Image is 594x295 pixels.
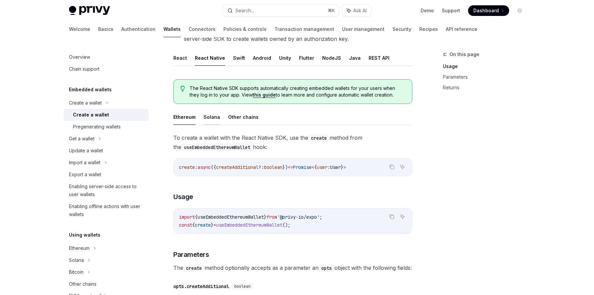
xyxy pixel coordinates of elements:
a: Security [392,21,411,37]
a: Wallets [163,21,181,37]
a: Authentication [121,21,155,37]
div: Search... [235,7,254,15]
span: > [343,164,346,170]
code: create [183,264,205,272]
button: Flutter [299,50,314,66]
span: } [264,214,267,220]
div: Other chains [69,280,96,288]
a: Policies & controls [223,21,267,37]
span: Ask AI [353,7,367,14]
a: Chain support [64,63,148,75]
div: Ethereum [69,244,89,252]
a: Create a wallet [64,109,148,121]
button: Copy the contents from the code block [387,212,396,221]
span: User [330,164,341,170]
div: Enabling server-side access to user wallets [69,183,145,198]
div: Overview [69,53,90,61]
button: Other chains [228,109,259,125]
button: Java [349,50,361,66]
span: The React Native SDK supports automatically creating embedded wallets for your users when they lo... [190,85,405,98]
span: create [195,222,211,228]
span: => [288,164,293,170]
div: Create a wallet [73,111,109,119]
span: To create a wallet with the React Native SDK, use the method from the hook: [173,133,412,152]
img: light logo [69,6,110,15]
span: Usage [173,192,193,201]
button: Toggle dark mode [514,5,525,16]
span: ({ [211,164,216,170]
button: Swift [233,50,245,66]
div: opts.createAdditional [173,283,229,290]
span: from [267,214,277,220]
span: { [192,222,195,228]
div: Solana [69,256,84,264]
a: Support [442,7,460,14]
a: Basics [98,21,113,37]
button: NodeJS [322,50,341,66]
span: ⌘ K [328,8,335,13]
code: opts [319,264,334,272]
a: Other chains [64,278,148,290]
span: = [213,222,216,228]
span: } [211,222,213,228]
a: Dashboard [468,5,509,16]
code: create [308,134,329,142]
a: Usage [443,61,530,72]
button: React Native [195,50,225,66]
a: Welcome [69,21,90,37]
span: import [179,214,195,220]
button: Android [253,50,271,66]
a: Returns [443,82,530,93]
a: Recipes [419,21,438,37]
span: useEmbeddedEthereumWallet [216,222,282,228]
button: Ask AI [342,5,371,17]
span: }) [282,164,288,170]
h5: Embedded wallets [69,86,112,94]
button: Unity [279,50,291,66]
a: API reference [446,21,477,37]
span: On this page [449,50,479,58]
span: user [317,164,327,170]
a: Overview [64,51,148,63]
span: (); [282,222,290,228]
span: '@privy-io/expo' [277,214,320,220]
span: Promise [293,164,312,170]
a: this guide [253,92,276,98]
a: Update a wallet [64,145,148,157]
span: ?: [259,164,264,170]
span: ; [320,214,322,220]
a: Export a wallet [64,169,148,181]
a: User management [342,21,385,37]
a: Enabling offline actions with user wallets [64,200,148,220]
button: Search...⌘K [223,5,339,17]
span: Dashboard [473,7,499,14]
span: { [314,164,317,170]
span: const [179,222,192,228]
svg: Tip [180,86,185,92]
div: Enabling offline actions with user wallets [69,202,145,218]
span: boolean [264,164,282,170]
span: } [341,164,343,170]
span: create [179,164,195,170]
a: Parameters [443,72,530,82]
span: boolean [234,284,251,289]
button: Ask AI [398,212,407,221]
span: < [312,164,314,170]
div: Export a wallet [69,171,101,179]
div: Import a wallet [69,159,100,167]
div: Create a wallet [69,99,102,107]
div: Chain support [69,65,99,73]
div: Bitcoin [69,268,84,276]
span: async [198,164,211,170]
button: Copy the contents from the code block [387,163,396,171]
button: Solana [204,109,220,125]
span: { [195,214,198,220]
div: Update a wallet [69,147,103,155]
span: useEmbeddedEthereumWallet [198,214,264,220]
a: Enabling server-side access to user wallets [64,181,148,200]
div: Pregenerating wallets [73,123,121,131]
span: : [327,164,330,170]
h5: Using wallets [69,231,100,239]
span: createAdditional [216,164,259,170]
a: Pregenerating wallets [64,121,148,133]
